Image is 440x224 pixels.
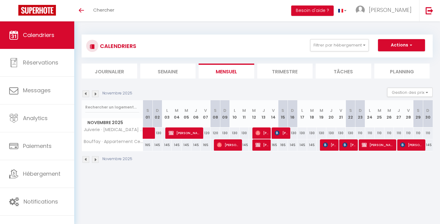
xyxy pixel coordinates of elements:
div: 130 [220,127,230,139]
abbr: J [330,108,332,113]
abbr: M [185,108,188,113]
div: 110 [413,127,423,139]
th: 02 [152,100,162,127]
abbr: J [195,108,197,113]
button: Actions [378,39,425,51]
iframe: Chat [414,196,435,219]
div: 130 [326,127,336,139]
th: 23 [355,100,365,127]
abbr: V [407,108,410,113]
abbr: D [291,108,294,113]
th: 17 [297,100,307,127]
abbr: M [387,108,391,113]
abbr: L [369,108,371,113]
span: Réservations [23,59,58,66]
div: 130 [288,127,298,139]
abbr: M [378,108,381,113]
abbr: D [156,108,159,113]
th: 29 [413,100,423,127]
abbr: M [175,108,178,113]
div: 165 [201,139,211,151]
div: 145 [297,139,307,151]
span: Novembre 2025 [82,118,143,127]
div: 130 [230,127,240,139]
h3: CALENDRIERS [98,39,136,53]
abbr: L [234,108,236,113]
div: 145 [182,139,191,151]
button: Besoin d'aide ? [291,6,334,16]
th: 18 [307,100,317,127]
div: 110 [365,127,375,139]
img: ... [356,6,365,15]
span: Chercher [93,7,114,13]
input: Rechercher un logement... [85,102,139,113]
span: Notifications [24,198,58,205]
button: Gestion des prix [387,88,433,97]
span: Analytics [23,114,48,122]
abbr: D [426,108,429,113]
div: 145 [288,139,298,151]
span: [PERSON_NAME] [369,6,412,14]
li: Mensuel [199,64,254,79]
p: Novembre 2025 [102,156,132,162]
abbr: M [242,108,246,113]
th: 06 [191,100,201,127]
span: [PERSON_NAME] [217,139,240,151]
abbr: V [204,108,207,113]
th: 26 [384,100,394,127]
span: Messages [23,86,51,94]
span: Hébergement [23,170,61,178]
abbr: M [252,108,256,113]
div: 145 [152,139,162,151]
abbr: S [146,108,149,113]
div: 110 [394,127,404,139]
th: 15 [278,100,288,127]
th: 27 [394,100,404,127]
div: 165 [268,139,278,151]
th: 09 [220,100,230,127]
span: Juiverie · [MEDICAL_DATA] Duplex charme hyper centre historique [83,127,144,132]
img: logout [426,7,433,14]
th: 30 [423,100,433,127]
button: Filtrer par hébergement [310,39,369,51]
th: 25 [375,100,384,127]
span: [PERSON_NAME] [275,127,288,139]
abbr: J [398,108,400,113]
abbr: S [349,108,352,113]
abbr: S [417,108,420,113]
abbr: M [310,108,314,113]
th: 13 [259,100,269,127]
th: 14 [268,100,278,127]
div: 120 [201,127,211,139]
div: 130 [297,127,307,139]
div: 110 [355,127,365,139]
div: 110 [404,127,413,139]
li: Trimestre [257,64,313,79]
th: 28 [404,100,413,127]
th: 24 [365,100,375,127]
p: Novembre 2025 [102,90,132,96]
th: 22 [346,100,355,127]
div: 130 [346,127,355,139]
div: 145 [191,139,201,151]
th: 20 [326,100,336,127]
div: 145 [162,139,172,151]
div: 165 [143,139,153,151]
abbr: S [214,108,217,113]
th: 19 [317,100,326,127]
div: 110 [375,127,384,139]
th: 11 [240,100,249,127]
li: Journalier [82,64,137,79]
span: [PERSON_NAME] [400,139,423,151]
span: [PERSON_NAME] [169,127,201,139]
th: 21 [336,100,346,127]
div: 130 [317,127,326,139]
abbr: D [359,108,362,113]
abbr: M [320,108,323,113]
span: Calendriers [23,31,54,39]
th: 04 [172,100,182,127]
th: 05 [182,100,191,127]
th: 16 [288,100,298,127]
div: 130 [240,127,249,139]
li: Semaine [140,64,196,79]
